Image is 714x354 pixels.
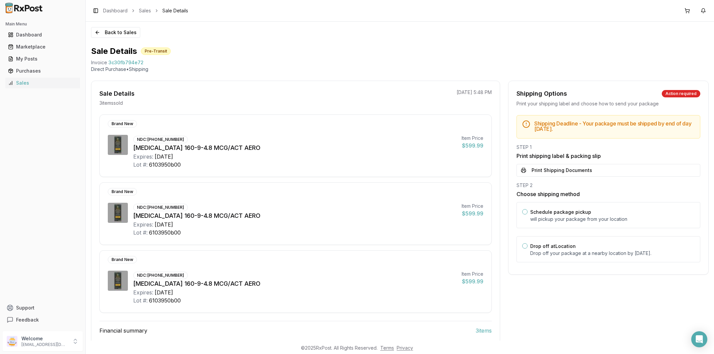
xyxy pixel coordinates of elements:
img: Breztri Aerosphere 160-9-4.8 MCG/ACT AERO [108,203,128,223]
div: STEP 1 [517,144,700,151]
div: Expires: [133,220,153,229]
div: Invoice [91,59,107,66]
span: Financial summary [99,327,147,335]
div: Marketplace [8,43,77,50]
span: 3c30fb794e72 [108,59,144,66]
span: Feedback [16,317,39,323]
div: [MEDICAL_DATA] 160-9-4.8 MCG/ACT AERO [133,211,456,220]
button: Support [3,302,83,314]
button: Feedback [3,314,83,326]
div: Sales [8,80,77,86]
div: NDC: [PHONE_NUMBER] [133,204,188,211]
a: Dashboard [103,7,128,14]
p: [DATE] 5:48 PM [457,89,492,96]
img: Breztri Aerosphere 160-9-4.8 MCG/ACT AERO [108,271,128,291]
div: STEP 2 [517,182,700,189]
p: Welcome [21,335,68,342]
a: Privacy [397,345,413,351]
span: 3 item s [476,327,492,335]
div: [DATE] [155,288,173,296]
a: Dashboard [5,29,80,41]
div: Item Price [462,203,483,209]
p: Direct Purchase • Shipping [91,66,709,73]
button: My Posts [3,54,83,64]
button: Back to Sales [91,27,140,38]
a: My Posts [5,53,80,65]
div: $599.99 [462,209,483,217]
button: Marketplace [3,41,83,52]
div: Pre-Transit [141,48,171,55]
div: Action required [662,90,700,97]
nav: breadcrumb [103,7,188,14]
p: Drop off your package at a nearby location by [DATE] . [530,250,695,257]
div: Sale Details [99,89,135,98]
div: Expires: [133,153,153,161]
img: Breztri Aerosphere 160-9-4.8 MCG/ACT AERO [108,135,128,155]
div: [MEDICAL_DATA] 160-9-4.8 MCG/ACT AERO [133,279,456,288]
div: Brand New [108,256,137,263]
div: Brand New [108,120,137,127]
div: [MEDICAL_DATA] 160-9-4.8 MCG/ACT AERO [133,143,456,153]
h2: Main Menu [5,21,80,27]
div: Open Intercom Messenger [691,331,707,347]
label: Drop off at Location [530,243,576,249]
div: Item Price [462,271,483,277]
button: Print Shipping Documents [517,164,700,177]
div: 6103950b00 [149,296,181,304]
div: 6103950b00 [149,229,181,237]
label: Schedule package pickup [530,209,591,215]
p: 3 item s sold [99,100,123,106]
p: will pickup your package from your location [530,216,695,223]
a: Terms [380,345,394,351]
span: Sale Details [162,7,188,14]
div: Purchases [8,68,77,74]
a: Sales [5,77,80,89]
div: Lot #: [133,161,148,169]
p: [EMAIL_ADDRESS][DOMAIN_NAME] [21,342,68,347]
div: My Posts [8,56,77,62]
div: 6103950b00 [149,161,181,169]
div: Brand New [108,188,137,195]
button: Sales [3,78,83,88]
div: Lot #: [133,296,148,304]
img: User avatar [7,336,17,347]
button: Purchases [3,66,83,76]
div: Dashboard [8,31,77,38]
a: Purchases [5,65,80,77]
div: [DATE] [155,220,173,229]
img: RxPost Logo [3,3,46,13]
h5: Shipping Deadline - Your package must be shipped by end of day [DATE] . [534,121,695,131]
button: Dashboard [3,29,83,40]
div: Lot #: [133,229,148,237]
span: Sale Total [99,340,125,348]
div: Item Price [462,135,483,142]
div: Expires: [133,288,153,296]
a: Sales [139,7,151,14]
span: $1,799.97 [466,340,492,348]
div: $599.99 [462,142,483,150]
div: Print your shipping label and choose how to send your package [517,100,700,107]
h1: Sale Details [91,46,137,57]
div: $599.99 [462,277,483,285]
h3: Choose shipping method [517,190,700,198]
div: Shipping Options [517,89,567,98]
a: Marketplace [5,41,80,53]
div: NDC: [PHONE_NUMBER] [133,272,188,279]
div: NDC: [PHONE_NUMBER] [133,136,188,143]
h3: Print shipping label & packing slip [517,152,700,160]
div: [DATE] [155,153,173,161]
